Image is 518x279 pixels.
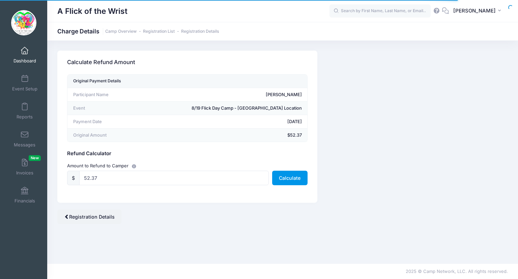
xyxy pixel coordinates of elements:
td: [DATE] [134,115,307,129]
button: [PERSON_NAME] [449,3,508,19]
a: Event Setup [9,71,41,95]
a: Messages [9,127,41,151]
span: Reports [17,114,33,120]
span: 2025 © Camp Network, LLC. All rights reserved. [406,269,508,274]
div: $ [67,171,80,185]
h3: Calculate Refund Amount [67,53,135,72]
span: Event Setup [12,86,37,92]
span: Dashboard [13,58,36,64]
a: Registration Details [57,210,121,224]
td: Event [67,102,134,115]
td: Participant Name [67,88,134,102]
a: Camp Overview [105,29,137,34]
h1: Charge Details [57,28,219,35]
a: Financials [9,183,41,207]
img: A Flick of the Wrist [11,10,36,35]
span: Messages [14,142,35,148]
input: Search by First Name, Last Name, or Email... [329,4,431,18]
span: Financials [15,198,35,204]
td: $52.37 [134,129,307,142]
a: Registration List [143,29,175,34]
a: Reports [9,99,41,123]
h5: Refund Calculator [67,151,308,157]
button: Calculate [272,171,308,185]
a: InvoicesNew [9,155,41,179]
td: Original Amount [67,129,134,142]
td: 8/19 Flick Day Camp - [GEOGRAPHIC_DATA] Location [134,102,307,115]
div: Original Payment Details [73,77,121,86]
a: Registration Details [181,29,219,34]
span: Invoices [16,170,33,176]
span: New [29,155,41,161]
input: 0.00 [79,171,269,185]
span: [PERSON_NAME] [453,7,496,15]
a: Dashboard [9,43,41,67]
td: [PERSON_NAME] [134,88,307,102]
h1: A Flick of the Wrist [57,3,127,19]
div: Amount to Refund to Camper [64,162,311,169]
td: Payment Date [67,115,134,129]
